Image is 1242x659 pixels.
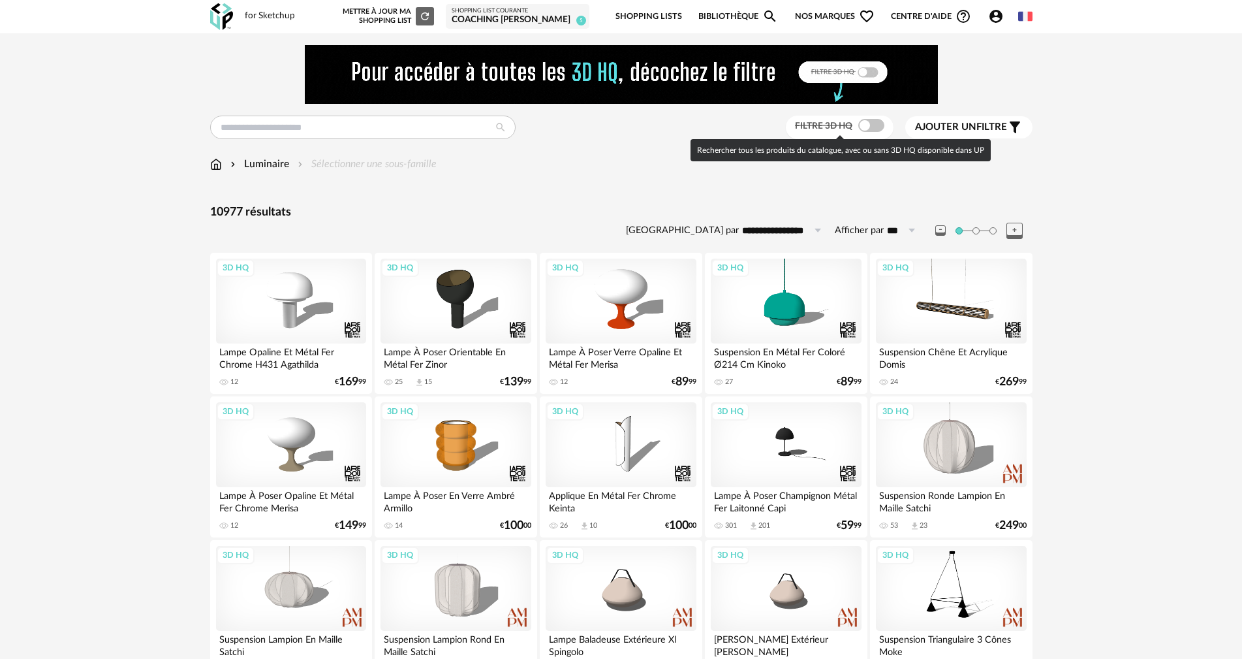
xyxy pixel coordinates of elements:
[500,378,531,387] div: € 99
[665,521,696,530] div: € 00
[999,378,1019,387] span: 269
[837,521,862,530] div: € 99
[988,8,1004,24] span: Account Circle icon
[546,344,696,370] div: Lampe À Poser Verre Opaline Et Métal Fer Merisa
[560,378,568,387] div: 12
[230,378,238,387] div: 12
[228,157,238,172] img: svg+xml;base64,PHN2ZyB3aWR0aD0iMTYiIGhlaWdodD0iMTYiIHZpZXdCb3g9IjAgMCAxNiAxNiIgZmlsbD0ibm9uZSIgeG...
[749,521,758,531] span: Download icon
[335,378,366,387] div: € 99
[424,378,432,387] div: 15
[672,378,696,387] div: € 99
[540,253,702,394] a: 3D HQ Lampe À Poser Verre Opaline Et Métal Fer Merisa 12 €8999
[380,344,531,370] div: Lampe À Poser Orientable En Métal Fer Zinor
[691,139,991,161] div: Rechercher tous les produits du catalogue, avec ou sans 3D HQ disponible dans UP
[615,1,682,32] a: Shopping Lists
[910,521,920,531] span: Download icon
[877,547,914,564] div: 3D HQ
[795,121,852,131] span: Filtre 3D HQ
[217,403,255,420] div: 3D HQ
[841,521,854,530] span: 59
[339,521,358,530] span: 149
[589,521,597,530] div: 10
[305,45,938,104] img: FILTRE%20HQ%20NEW_V1%20(4).gif
[504,378,523,387] span: 139
[546,259,584,276] div: 3D HQ
[870,396,1032,538] a: 3D HQ Suspension Ronde Lampion En Maille Satchi 53 Download icon 23 €24900
[245,10,295,22] div: for Sketchup
[675,378,689,387] span: 89
[995,378,1027,387] div: € 99
[210,396,372,538] a: 3D HQ Lampe À Poser Opaline Et Métal Fer Chrome Merisa 12 €14999
[877,259,914,276] div: 3D HQ
[891,8,971,24] span: Centre d'aideHelp Circle Outline icon
[905,116,1032,138] button: Ajouter unfiltre Filter icon
[217,259,255,276] div: 3D HQ
[210,253,372,394] a: 3D HQ Lampe Opaline Et Métal Fer Chrome H431 Agathilda 12 €16999
[626,225,739,237] label: [GEOGRAPHIC_DATA] par
[576,16,586,25] span: 5
[381,259,419,276] div: 3D HQ
[835,225,884,237] label: Afficher par
[335,521,366,530] div: € 99
[711,487,861,513] div: Lampe À Poser Champignon Métal Fer Laitonné Capi
[216,631,366,657] div: Suspension Lampion En Maille Satchi
[340,7,434,25] div: Mettre à jour ma Shopping List
[890,378,898,387] div: 24
[915,121,1007,134] span: filtre
[711,547,749,564] div: 3D HQ
[915,122,976,132] span: Ajouter un
[955,8,971,24] span: Help Circle Outline icon
[1007,120,1023,135] span: Filter icon
[210,205,1032,220] div: 10977 résultats
[414,378,424,387] span: Download icon
[877,403,914,420] div: 3D HQ
[876,631,1026,657] div: Suspension Triangulaire 3 Cônes Moke
[795,1,875,32] span: Nos marques
[216,487,366,513] div: Lampe À Poser Opaline Et Métal Fer Chrome Merisa
[725,378,733,387] div: 27
[711,344,861,370] div: Suspension En Métal Fer Coloré Ø214 Cm Kinoko
[999,521,1019,530] span: 249
[381,403,419,420] div: 3D HQ
[546,631,696,657] div: Lampe Baladeuse Extérieure Xl Spingolo
[988,8,1010,24] span: Account Circle icon
[216,344,366,370] div: Lampe Opaline Et Métal Fer Chrome H431 Agathilda
[504,521,523,530] span: 100
[705,396,867,538] a: 3D HQ Lampe À Poser Champignon Métal Fer Laitonné Capi 301 Download icon 201 €5999
[870,253,1032,394] a: 3D HQ Suspension Chêne Et Acrylique Domis 24 €26999
[210,157,222,172] img: svg+xml;base64,PHN2ZyB3aWR0aD0iMTYiIGhlaWdodD0iMTciIHZpZXdCb3g9IjAgMCAxNiAxNyIgZmlsbD0ibm9uZSIgeG...
[876,487,1026,513] div: Suspension Ronde Lampion En Maille Satchi
[669,521,689,530] span: 100
[210,3,233,30] img: OXP
[395,521,403,530] div: 14
[1018,9,1032,24] img: fr
[995,521,1027,530] div: € 00
[546,403,584,420] div: 3D HQ
[758,521,770,530] div: 201
[452,7,583,26] a: Shopping List courante Coaching [PERSON_NAME] 5
[375,396,536,538] a: 3D HQ Lampe À Poser En Verre Ambré Armillo 14 €10000
[841,378,854,387] span: 89
[381,547,419,564] div: 3D HQ
[580,521,589,531] span: Download icon
[375,253,536,394] a: 3D HQ Lampe À Poser Orientable En Métal Fer Zinor 25 Download icon 15 €13999
[859,8,875,24] span: Heart Outline icon
[837,378,862,387] div: € 99
[560,521,568,530] div: 26
[230,521,238,530] div: 12
[452,14,583,26] div: Coaching [PERSON_NAME]
[711,631,861,657] div: [PERSON_NAME] Extérieur [PERSON_NAME]
[762,8,778,24] span: Magnify icon
[705,253,867,394] a: 3D HQ Suspension En Métal Fer Coloré Ø214 Cm Kinoko 27 €8999
[540,396,702,538] a: 3D HQ Applique En Métal Fer Chrome Keinta 26 Download icon 10 €10000
[725,521,737,530] div: 301
[380,487,531,513] div: Lampe À Poser En Verre Ambré Armillo
[500,521,531,530] div: € 00
[217,547,255,564] div: 3D HQ
[711,403,749,420] div: 3D HQ
[711,259,749,276] div: 3D HQ
[395,378,403,387] div: 25
[546,487,696,513] div: Applique En Métal Fer Chrome Keinta
[698,1,778,32] a: BibliothèqueMagnify icon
